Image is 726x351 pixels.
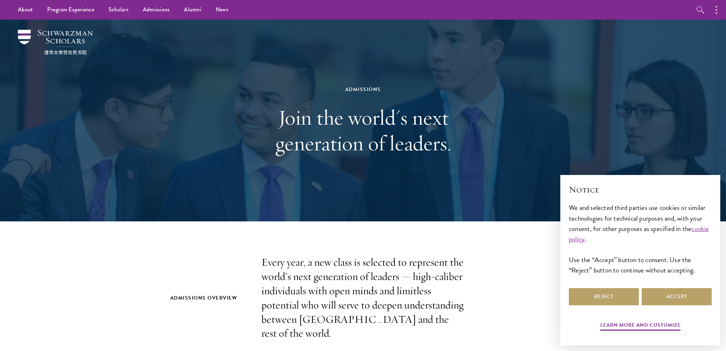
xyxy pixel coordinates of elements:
button: Reject [569,288,639,305]
img: Schwarzman Scholars [18,30,93,55]
p: Every year, a new class is selected to represent the world’s next generation of leaders — high-ca... [261,255,465,341]
div: We and selected third parties use cookies or similar technologies for technical purposes and, wit... [569,202,712,275]
div: Admissions [240,85,486,94]
a: cookie policy [569,224,709,244]
h1: Join the world's next generation of leaders. [240,105,486,156]
h2: Notice [569,184,712,196]
button: Accept [642,288,712,305]
button: Learn more and customize [600,321,681,332]
h2: Admissions Overview [170,294,247,302]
